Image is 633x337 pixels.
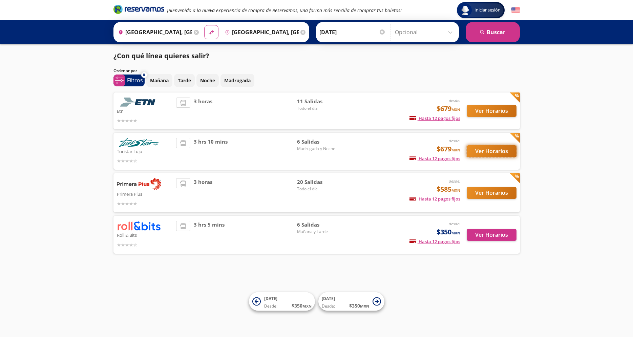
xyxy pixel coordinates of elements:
p: Ordenar por [113,68,137,74]
button: Buscar [466,22,520,42]
p: Tarde [178,77,191,84]
button: [DATE]Desde:$350MXN [318,292,384,311]
i: Brand Logo [113,4,164,14]
button: Ver Horarios [467,105,516,117]
img: Primera Plus [117,178,161,190]
span: $ 350 [349,302,369,309]
img: Roll & Bits [117,221,161,231]
button: Ver Horarios [467,229,516,241]
span: Iniciar sesión [472,7,503,14]
em: desde: [449,178,460,184]
p: Etn [117,107,173,115]
button: English [511,6,520,15]
span: 6 Salidas [297,221,344,229]
span: 0 [143,72,145,78]
button: Ver Horarios [467,187,516,199]
span: 3 hrs 5 mins [194,221,225,248]
p: Turistar Lujo [117,147,173,155]
small: MXN [451,107,460,112]
span: 20 Salidas [297,178,344,186]
p: ¿Con qué línea quieres salir? [113,51,209,61]
small: MXN [451,147,460,152]
button: [DATE]Desde:$350MXN [249,292,315,311]
p: Noche [200,77,215,84]
button: Tarde [174,74,195,87]
span: Mañana y Tarde [297,229,344,235]
span: $679 [437,104,460,114]
p: Madrugada [224,77,251,84]
span: [DATE] [322,296,335,301]
span: Hasta 12 pagos fijos [409,196,460,202]
input: Opcional [395,24,456,41]
p: Mañana [150,77,169,84]
a: Brand Logo [113,4,164,16]
input: Buscar Destino [222,24,299,41]
em: ¡Bienvenido a la nueva experiencia de compra de Reservamos, una forma más sencilla de comprar tus... [167,7,402,14]
small: MXN [451,188,460,193]
em: desde: [449,138,460,144]
span: Hasta 12 pagos fijos [409,238,460,245]
input: Elegir Fecha [319,24,386,41]
span: [DATE] [264,296,277,301]
img: Turistar Lujo [117,138,161,147]
span: $350 [437,227,460,237]
span: Hasta 12 pagos fijos [409,115,460,121]
small: MXN [302,303,312,309]
span: Madrugada y Noche [297,146,344,152]
button: Madrugada [220,74,254,87]
em: desde: [449,221,460,227]
span: 3 hrs 10 mins [194,138,228,165]
p: Filtros [127,76,143,84]
span: Todo el día [297,186,344,192]
span: Desde: [322,303,335,309]
em: desde: [449,98,460,103]
button: Noche [196,74,219,87]
span: 3 horas [194,178,212,207]
span: $679 [437,144,460,154]
span: 11 Salidas [297,98,344,105]
small: MXN [451,230,460,235]
p: Primera Plus [117,190,173,198]
span: Todo el día [297,105,344,111]
button: Mañana [146,74,172,87]
span: Hasta 12 pagos fijos [409,155,460,162]
span: $ 350 [292,302,312,309]
input: Buscar Origen [115,24,192,41]
span: $585 [437,184,460,194]
small: MXN [360,303,369,309]
span: 3 horas [194,98,212,124]
img: Etn [117,98,161,107]
span: Desde: [264,303,277,309]
button: Ver Horarios [467,145,516,157]
span: 6 Salidas [297,138,344,146]
p: Roll & Bits [117,231,173,239]
button: 0Filtros [113,75,145,86]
